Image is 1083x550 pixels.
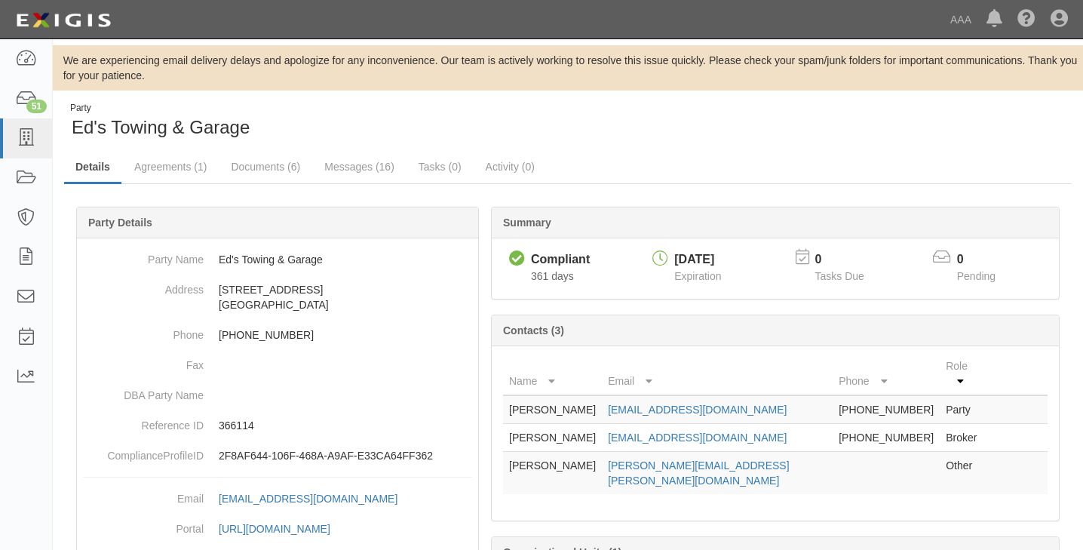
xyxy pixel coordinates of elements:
a: [EMAIL_ADDRESS][DOMAIN_NAME] [608,404,787,416]
dt: Address [83,275,204,297]
div: [DATE] [674,251,721,269]
i: Help Center - Complianz [1017,11,1035,29]
span: Since 08/16/2024 [531,270,574,282]
td: [PERSON_NAME] [503,452,602,495]
dd: Ed's Towing & Garage [83,244,472,275]
th: Email [602,352,833,395]
span: Pending [957,270,996,282]
td: [PERSON_NAME] [503,424,602,452]
dt: Portal [83,514,204,536]
div: [EMAIL_ADDRESS][DOMAIN_NAME] [219,491,397,506]
dt: Phone [83,320,204,343]
dt: Fax [83,350,204,373]
b: Contacts (3) [503,324,564,336]
dt: DBA Party Name [83,380,204,403]
a: Tasks (0) [407,152,473,182]
div: Party [70,102,250,115]
div: Ed's Towing & Garage [64,102,557,140]
span: Expiration [674,270,721,282]
a: [URL][DOMAIN_NAME] [219,523,347,535]
span: Tasks Due [815,270,864,282]
dd: [PHONE_NUMBER] [83,320,472,350]
b: Party Details [88,217,152,229]
div: We are experiencing email delivery delays and apologize for any inconvenience. Our team is active... [53,53,1083,83]
td: [PERSON_NAME] [503,395,602,424]
img: logo-5460c22ac91f19d4615b14bd174203de0afe785f0fc80cf4dbbc73dc1793850b.png [11,7,115,34]
dt: Reference ID [83,410,204,433]
a: Agreements (1) [123,152,218,182]
td: Broker [940,424,987,452]
td: Party [940,395,987,424]
th: Role [940,352,987,395]
a: Messages (16) [313,152,406,182]
p: 0 [957,251,1014,269]
a: Documents (6) [219,152,311,182]
p: 0 [815,251,883,269]
div: Compliant [531,251,590,269]
dt: ComplianceProfileID [83,441,204,463]
th: Phone [833,352,940,395]
a: Details [64,152,121,184]
a: Activity (0) [474,152,546,182]
td: Other [940,452,987,495]
b: Summary [503,217,551,229]
p: 2F8AF644-106F-468A-A9AF-E33CA64FF362 [219,448,472,463]
dt: Email [83,484,204,506]
a: [EMAIL_ADDRESS][DOMAIN_NAME] [608,432,787,444]
i: Compliant [509,251,525,267]
th: Name [503,352,602,395]
dd: [STREET_ADDRESS] [GEOGRAPHIC_DATA] [83,275,472,320]
td: [PHONE_NUMBER] [833,424,940,452]
p: 366114 [219,418,472,433]
td: [PHONE_NUMBER] [833,395,940,424]
span: Ed's Towing & Garage [72,117,250,137]
a: [EMAIL_ADDRESS][DOMAIN_NAME] [219,493,414,505]
a: AAA [943,5,979,35]
dt: Party Name [83,244,204,267]
a: [PERSON_NAME][EMAIL_ADDRESS][PERSON_NAME][DOMAIN_NAME] [608,459,789,487]
div: 51 [26,100,47,113]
